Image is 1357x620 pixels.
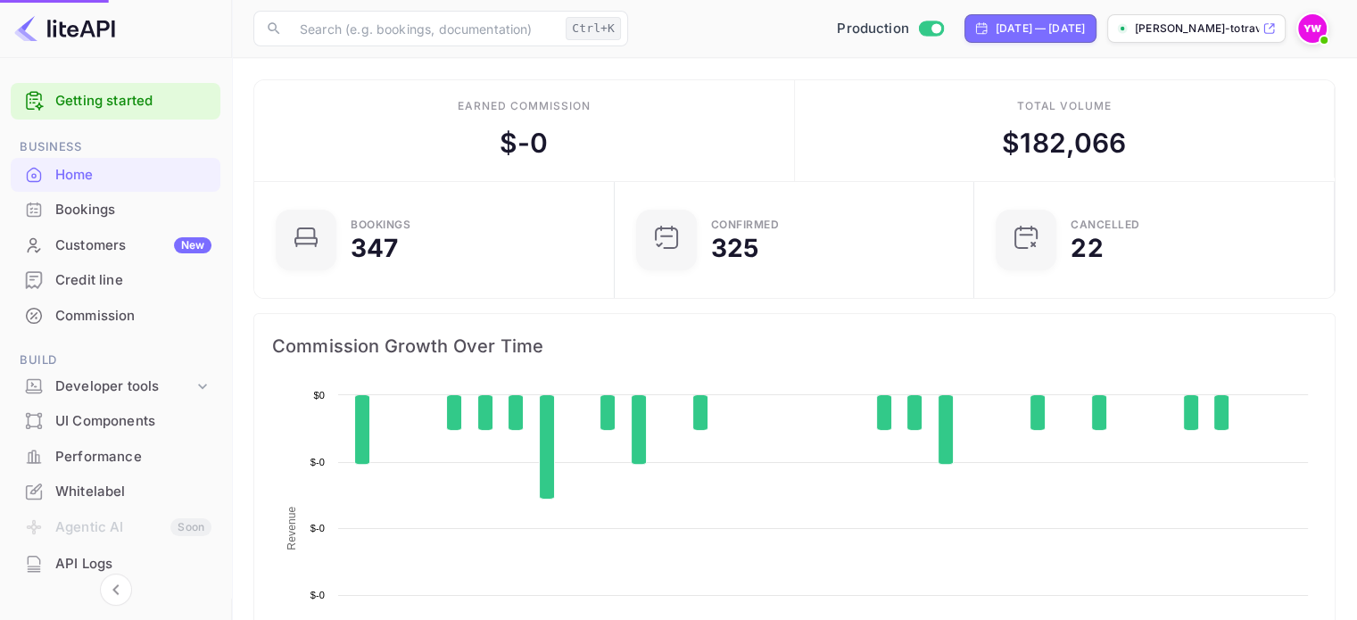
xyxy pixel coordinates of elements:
[711,236,758,260] div: 325
[55,165,211,186] div: Home
[500,123,548,163] div: $ -0
[996,21,1085,37] div: [DATE] — [DATE]
[11,371,220,402] div: Developer tools
[11,475,220,508] a: Whitelabel
[11,137,220,157] span: Business
[837,19,909,39] span: Production
[55,236,211,256] div: Customers
[1016,98,1112,114] div: Total volume
[11,263,220,296] a: Credit line
[55,200,211,220] div: Bookings
[1135,21,1259,37] p: [PERSON_NAME]-totravel...
[11,547,220,582] div: API Logs
[458,98,590,114] div: Earned commission
[11,299,220,332] a: Commission
[11,404,220,439] div: UI Components
[11,404,220,437] a: UI Components
[55,91,211,112] a: Getting started
[310,523,325,533] text: $-0
[1298,14,1327,43] img: Yahav Winkler
[11,193,220,226] a: Bookings
[11,228,220,261] a: CustomersNew
[351,236,398,260] div: 347
[1002,123,1126,163] div: $ 182,066
[289,11,559,46] input: Search (e.g. bookings, documentation)
[11,440,220,475] div: Performance
[11,547,220,580] a: API Logs
[55,270,211,291] div: Credit line
[11,475,220,509] div: Whitelabel
[310,457,325,467] text: $-0
[351,219,410,230] div: Bookings
[11,193,220,227] div: Bookings
[964,14,1096,43] div: Click to change the date range period
[285,506,298,550] text: Revenue
[55,376,194,397] div: Developer tools
[174,237,211,253] div: New
[566,17,621,40] div: Ctrl+K
[11,83,220,120] div: Getting started
[830,19,950,39] div: Switch to Sandbox mode
[711,219,780,230] div: Confirmed
[11,263,220,298] div: Credit line
[11,158,220,193] div: Home
[55,411,211,432] div: UI Components
[1071,219,1140,230] div: CANCELLED
[55,482,211,502] div: Whitelabel
[11,440,220,473] a: Performance
[14,14,115,43] img: LiteAPI logo
[11,228,220,263] div: CustomersNew
[55,447,211,467] div: Performance
[11,299,220,334] div: Commission
[272,332,1317,360] span: Commission Growth Over Time
[1071,236,1103,260] div: 22
[55,306,211,327] div: Commission
[11,158,220,191] a: Home
[55,554,211,575] div: API Logs
[11,351,220,370] span: Build
[310,590,325,600] text: $-0
[100,574,132,606] button: Collapse navigation
[313,390,325,401] text: $0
